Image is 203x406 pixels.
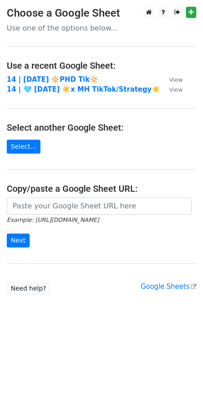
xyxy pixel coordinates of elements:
[169,76,183,83] small: View
[7,23,196,33] p: Use one of the options below...
[7,198,192,215] input: Paste your Google Sheet URL here
[7,234,30,247] input: Next
[169,86,183,93] small: View
[7,140,40,154] a: Select...
[7,85,160,93] a: 14 | 🩵 [DATE] ☀️x MH TikTok/Strategy☀️
[7,183,196,194] h4: Copy/paste a Google Sheet URL:
[7,122,196,133] h4: Select another Google Sheet:
[160,75,183,84] a: View
[160,85,183,93] a: View
[141,282,196,291] a: Google Sheets
[7,7,196,20] h3: Choose a Google Sheet
[7,60,196,71] h4: Use a recent Google Sheet:
[7,75,98,84] a: 14 | [DATE] 🔆PHD Tik🔆
[7,216,99,223] small: Example: [URL][DOMAIN_NAME]
[7,282,50,296] a: Need help?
